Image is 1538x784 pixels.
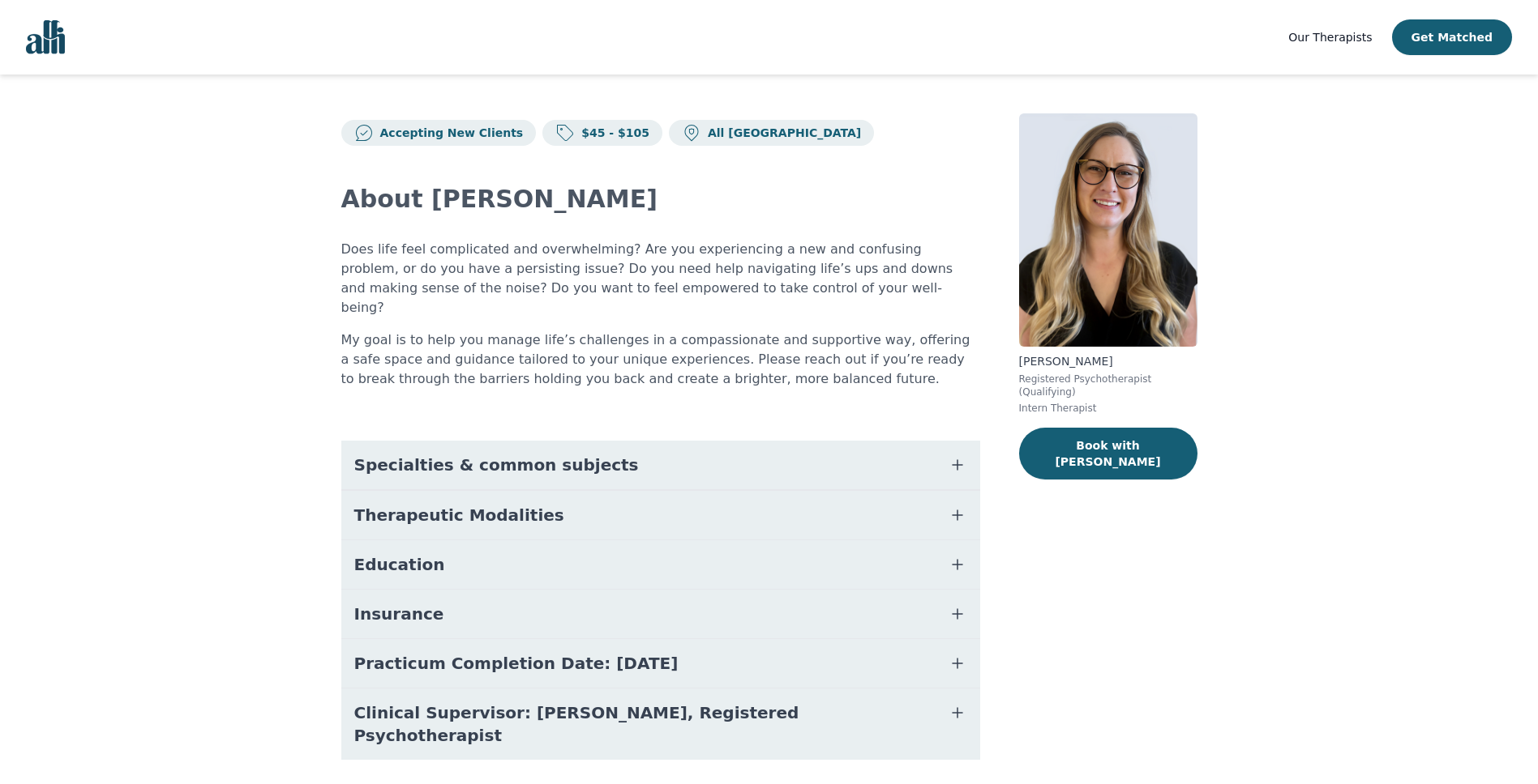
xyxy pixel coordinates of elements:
button: Get Matched [1392,19,1512,55]
button: Insurance [341,590,980,638]
span: Insurance [354,603,444,625]
button: Practicum Completion Date: [DATE] [341,639,980,688]
span: Education [354,553,445,576]
p: Accepting New Clients [374,125,524,141]
h2: About [PERSON_NAME] [341,185,980,214]
button: Education [341,540,980,589]
p: All [GEOGRAPHIC_DATA] [701,125,861,141]
button: Specialties & common subjects [341,441,980,489]
p: Intern Therapist [1019,402,1197,415]
a: Our Therapists [1288,28,1372,47]
p: Does life feel complicated and overwhelming? Are you experiencing a new and confusing problem, or... [341,240,980,317]
span: Clinical Supervisor: [PERSON_NAME], Registered Psychotherapist [354,701,928,747]
img: Amina_Purac [1019,113,1197,347]
span: Therapeutic Modalities [354,504,564,526]
span: Specialties & common subjects [354,454,639,476]
p: My goal is to help you manage life’s challenges in a compassionate and supportive way, offering a... [341,330,980,389]
span: Practicum Completion Date: [DATE] [354,652,679,675]
button: Therapeutic Modalities [341,491,980,539]
p: $45 - $105 [575,125,649,141]
p: Registered Psychotherapist (Qualifying) [1019,373,1197,398]
button: Book with [PERSON_NAME] [1019,428,1197,479]
img: alli logo [26,20,65,54]
span: Our Therapists [1288,31,1372,44]
p: [PERSON_NAME] [1019,353,1197,369]
button: Clinical Supervisor: [PERSON_NAME], Registered Psychotherapist [341,688,980,760]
